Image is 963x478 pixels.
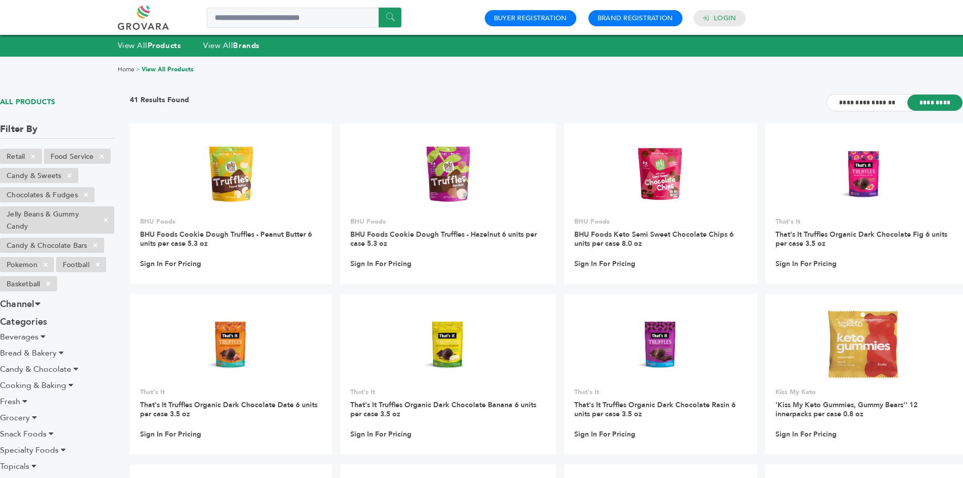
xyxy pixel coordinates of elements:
[142,65,194,73] a: View All Products
[825,308,904,381] img: 'Kiss My Keto Gummies, Gummy Bears'' 12 innerpacks per case 0.8 oz
[775,400,918,419] a: 'Kiss My Keto Gummies, Gummy Bears'' 12 innerpacks per case 0.8 oz
[574,400,736,419] a: That's It Truffles Organic Dark Chocolate Rasin 6 units per case 3.5 oz
[350,400,536,419] a: That's It Truffles Organic Dark Chocolate Banana 6 units per case 3.5 oz
[775,430,837,439] a: Sign In For Pricing
[130,95,189,111] h3: 41 Results Found
[350,430,411,439] a: Sign In For Pricing
[714,14,736,23] a: Login
[574,387,747,397] p: That's It
[574,430,635,439] a: Sign In For Pricing
[200,308,262,381] img: That's It Truffles Organic Dark Chocolate Date 6 units per case 3.5 oz
[775,259,837,269] a: Sign In For Pricing
[25,150,41,162] span: ×
[198,138,264,210] img: BHU Foods Cookie Dough Truffles - Peanut Butter 6 units per case 5.3 oz
[140,230,312,248] a: BHU Foods Cookie Dough Truffles - Peanut Butter 6 units per case 5.3 oz
[627,138,694,210] img: BHU Foods Keto Semi Sweet Chocolate Chips 6 units per case 8.0 oz
[148,40,181,51] strong: Products
[140,259,201,269] a: Sign In For Pricing
[775,217,953,226] p: That's It
[207,8,401,28] input: Search a product or brand...
[78,189,95,201] span: ×
[630,308,692,381] img: That's It Truffles Organic Dark Chocolate Rasin 6 units per case 3.5 oz
[417,308,479,381] img: That's It Truffles Organic Dark Chocolate Banana 6 units per case 3.5 oz
[233,40,259,51] strong: Brands
[775,230,947,248] a: That's It Truffles Organic Dark Chocolate Fig 6 units per case 3.5 oz
[118,65,134,73] a: Home
[89,258,106,271] span: ×
[44,149,111,164] li: Food Service
[136,65,140,73] span: >
[56,257,106,272] li: Football
[833,138,895,210] img: That's It Truffles Organic Dark Chocolate Fig 6 units per case 3.5 oz
[87,239,104,251] span: ×
[598,14,673,23] a: Brand Registration
[40,278,57,290] span: ×
[140,400,317,419] a: That's It Truffles Organic Dark Chocolate Date 6 units per case 3.5 oz
[775,387,953,397] p: Kiss My Keto
[350,259,411,269] a: Sign In For Pricing
[350,387,546,397] p: That's It
[140,217,322,226] p: BHU Foods
[98,214,114,226] span: ×
[574,230,733,248] a: BHU Foods Keto Semi Sweet Chocolate Chips 6 units per case 8.0 oz
[203,40,260,51] a: View AllBrands
[494,14,567,23] a: Buyer Registration
[118,40,181,51] a: View AllProducts
[140,430,201,439] a: Sign In For Pricing
[37,258,54,271] span: ×
[574,217,747,226] p: BHU Foods
[574,259,635,269] a: Sign In For Pricing
[61,169,78,182] span: ×
[350,230,537,248] a: BHU Foods Cookie Dough Truffles - Hazelnut 6 units per case 5.3 oz
[94,150,110,162] span: ×
[415,138,482,210] img: BHU Foods Cookie Dough Truffles - Hazelnut 6 units per case 5.3 oz
[350,217,546,226] p: BHU Foods
[140,387,322,397] p: That's It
